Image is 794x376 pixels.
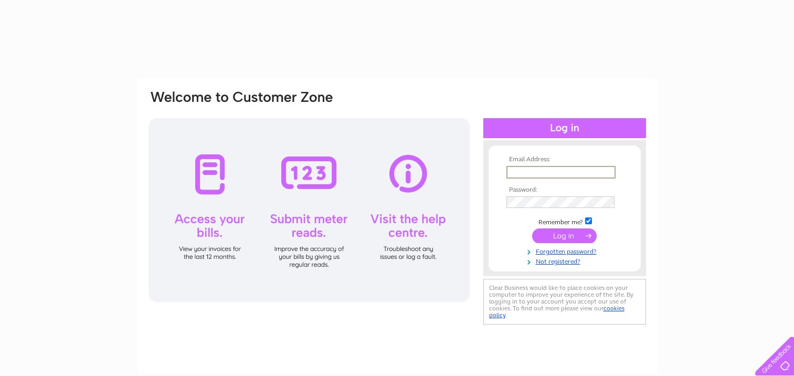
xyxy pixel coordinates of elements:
[504,156,626,163] th: Email Address:
[504,186,626,194] th: Password:
[504,216,626,226] td: Remember me?
[532,228,597,243] input: Submit
[483,279,646,325] div: Clear Business would like to place cookies on your computer to improve your experience of the sit...
[489,305,624,319] a: cookies policy
[506,246,626,256] a: Forgotten password?
[506,256,626,266] a: Not registered?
